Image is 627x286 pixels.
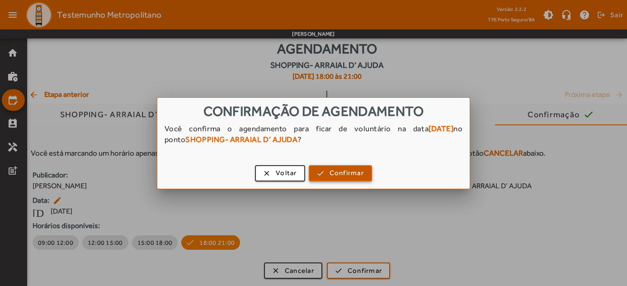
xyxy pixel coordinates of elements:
span: Confirmar [330,168,364,178]
button: Confirmar [309,165,372,181]
span: Voltar [276,168,297,178]
strong: SHOPPING- ARRAIAL D’ AJUDA [185,135,297,144]
span: Confirmação de agendamento [203,103,424,119]
strong: [DATE] [429,124,453,133]
div: Você confirma o agendamento para ficar de voluntário na data no ponto ? [157,123,470,154]
button: Voltar [255,165,305,181]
